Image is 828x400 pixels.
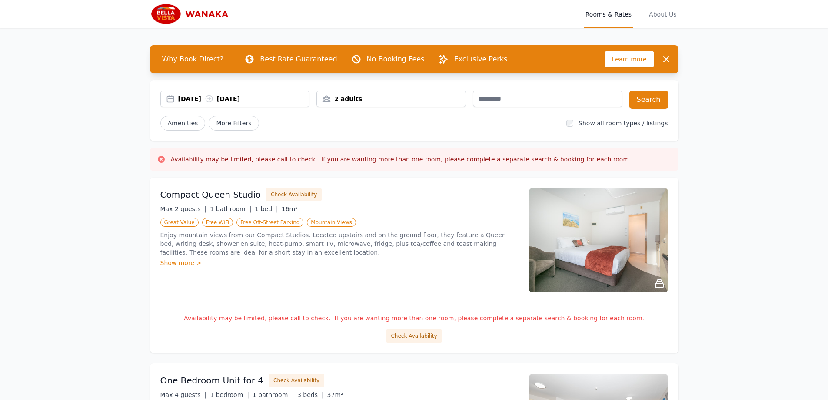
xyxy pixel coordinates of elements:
[210,205,251,212] span: 1 bathroom |
[178,94,309,103] div: [DATE] [DATE]
[160,259,519,267] div: Show more >
[269,374,324,387] button: Check Availability
[605,51,654,67] span: Learn more
[160,116,206,131] button: Amenities
[297,391,324,398] span: 3 beds |
[282,205,298,212] span: 16m²
[160,374,264,387] h3: One Bedroom Unit for 4
[160,218,199,227] span: Great Value
[255,205,278,212] span: 1 bed |
[307,218,356,227] span: Mountain Views
[236,218,303,227] span: Free Off-Street Parking
[160,314,668,323] p: Availability may be limited, please call to check. If you are wanting more than one room, please ...
[160,188,261,201] h3: Compact Queen Studio
[367,54,425,64] p: No Booking Fees
[150,3,234,24] img: Bella Vista Wanaka
[209,116,259,131] span: More Filters
[160,205,207,212] span: Max 2 guests |
[266,188,322,201] button: Check Availability
[171,155,631,164] h3: Availability may be limited, please call to check. If you are wanting more than one room, please ...
[210,391,249,398] span: 1 bedroom |
[629,91,668,109] button: Search
[454,54,507,64] p: Exclusive Perks
[253,391,294,398] span: 1 bathroom |
[160,231,519,257] p: Enjoy mountain views from our Compact Studios. Located upstairs and on the ground floor, they fea...
[386,329,442,343] button: Check Availability
[160,391,207,398] span: Max 4 guests |
[202,218,233,227] span: Free WiFi
[317,94,466,103] div: 2 adults
[579,120,668,127] label: Show all room types / listings
[327,391,343,398] span: 37m²
[155,50,231,68] span: Why Book Direct?
[260,54,337,64] p: Best Rate Guaranteed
